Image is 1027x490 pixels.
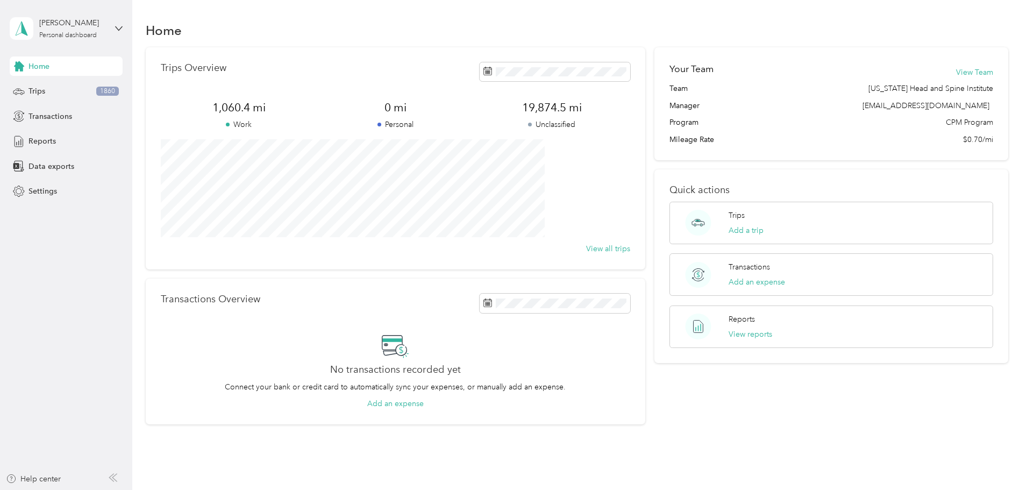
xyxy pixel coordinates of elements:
span: Trips [28,86,45,97]
span: Settings [28,186,57,197]
span: $0.70/mi [963,134,993,145]
p: Reports [729,314,755,325]
p: Personal [317,119,474,130]
p: Quick actions [669,184,993,196]
button: Add an expense [367,398,424,409]
span: Team [669,83,688,94]
span: Home [28,61,49,72]
span: Reports [28,136,56,147]
span: Program [669,117,698,128]
button: Add a trip [729,225,764,236]
span: Mileage Rate [669,134,714,145]
h1: Home [146,25,182,36]
span: CPM Program [946,117,993,128]
button: Help center [6,473,61,485]
button: View Team [956,67,993,78]
button: View reports [729,329,772,340]
p: Work [161,119,317,130]
p: Connect your bank or credit card to automatically sync your expenses, or manually add an expense. [225,381,566,393]
span: 1860 [96,87,119,96]
span: 19,874.5 mi [474,100,630,115]
h2: No transactions recorded yet [330,364,461,375]
span: [US_STATE] Head and Spine Institute [868,83,993,94]
p: Trips [729,210,745,221]
button: View all trips [586,243,630,254]
span: Manager [669,100,700,111]
p: Trips Overview [161,62,226,74]
p: Unclassified [474,119,630,130]
h2: Your Team [669,62,714,76]
div: [PERSON_NAME] [39,17,106,29]
p: Transactions Overview [161,294,260,305]
span: 1,060.4 mi [161,100,317,115]
span: Transactions [28,111,72,122]
span: Data exports [28,161,74,172]
p: Transactions [729,261,770,273]
iframe: Everlance-gr Chat Button Frame [967,430,1027,490]
div: Personal dashboard [39,32,97,39]
span: [EMAIL_ADDRESS][DOMAIN_NAME] [862,101,989,110]
button: Add an expense [729,276,785,288]
span: 0 mi [317,100,474,115]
